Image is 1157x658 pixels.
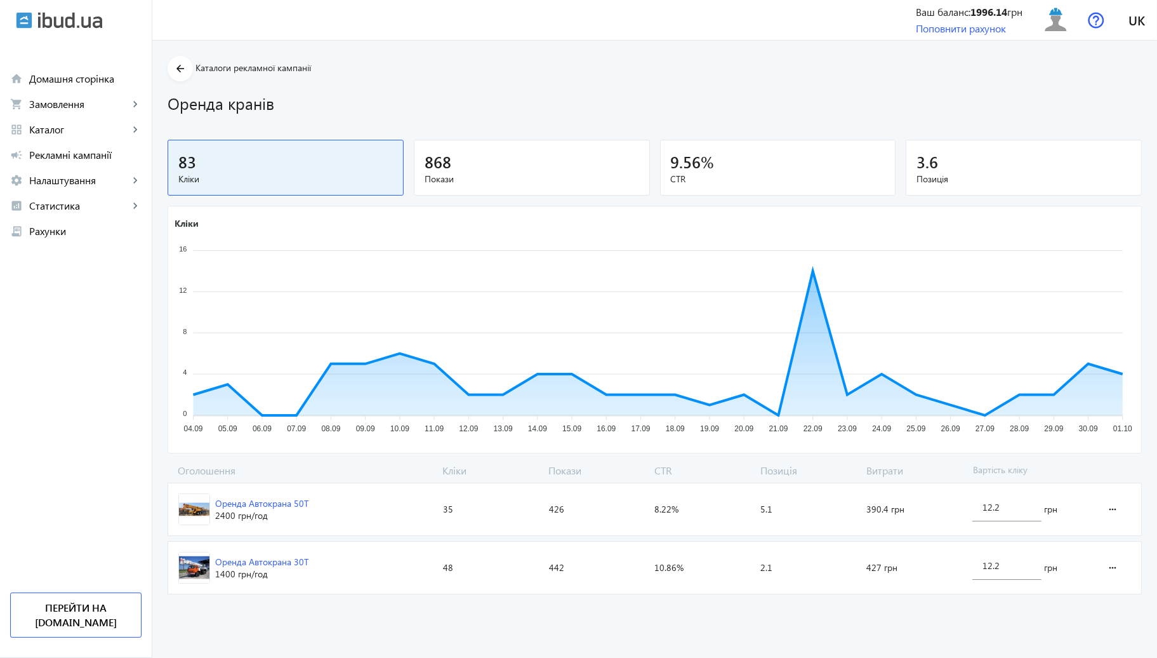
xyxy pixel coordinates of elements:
span: 390.4 грн [866,503,904,516]
tspan: 19.09 [700,424,719,433]
img: 2292067c067a5a93109904022036030-0f6eb16f1e.jpg [179,553,209,583]
text: Кліки [175,218,199,230]
img: help.svg [1088,12,1104,29]
mat-icon: keyboard_arrow_right [129,98,142,111]
mat-icon: more_horiz [1105,494,1120,525]
span: Налаштування [29,174,129,187]
span: 9.56 [671,151,701,172]
tspan: 13.09 [494,424,513,433]
tspan: 07.09 [287,424,306,433]
tspan: 0 [183,410,187,418]
div: Оренда Автокрана 30Т [215,556,308,568]
mat-icon: receipt_long [10,225,23,238]
tspan: 14.09 [528,424,547,433]
span: Каталог [29,123,129,136]
div: 2400 грн /год [215,509,308,522]
mat-icon: campaign [10,149,23,161]
tspan: 25.09 [907,424,926,433]
tspan: 12.09 [459,424,478,433]
span: 5.1 [760,503,772,516]
mat-icon: keyboard_arrow_right [129,199,142,212]
mat-icon: grid_view [10,123,23,136]
span: 442 [549,561,564,574]
tspan: 08.09 [321,424,340,433]
tspan: 20.09 [734,424,753,433]
tspan: 23.09 [838,424,857,433]
span: 35 [443,503,453,516]
span: Рахунки [29,225,142,238]
div: Ваш баланс: грн [916,5,1022,19]
span: Кліки [437,464,543,478]
h1: Оренда кранів [168,92,1142,114]
mat-icon: shopping_cart [10,98,23,111]
span: 8.22% [654,503,678,516]
span: грн [1044,561,1057,574]
tspan: 18.09 [666,424,685,433]
mat-icon: settings [10,174,23,187]
span: uk [1128,12,1145,28]
tspan: 4 [183,369,187,377]
span: 426 [549,503,564,516]
tspan: 22.09 [803,424,823,433]
tspan: 26.09 [941,424,960,433]
span: Позиція [916,173,1131,185]
span: Покази [425,173,639,185]
mat-icon: more_horiz [1105,553,1120,583]
tspan: 28.09 [1010,424,1029,433]
span: 868 [425,151,451,172]
span: Покази [543,464,649,478]
tspan: 27.09 [975,424,995,433]
mat-icon: keyboard_arrow_right [129,123,142,136]
div: 1400 грн /год [215,568,308,581]
span: 48 [443,561,453,574]
tspan: 10.09 [390,424,409,433]
b: 1996.14 [970,5,1007,18]
span: Рекламні кампанії [29,149,142,161]
a: Перейти на [DOMAIN_NAME] [10,593,142,638]
span: 2.1 [760,561,772,574]
a: Поповнити рахунок [916,22,1006,35]
div: Оренда Автокрана 50Т [215,497,308,510]
tspan: 8 [183,328,187,335]
span: Домашня сторінка [29,72,142,85]
span: Витрати [862,464,968,478]
span: Позиція [756,464,862,478]
tspan: 24.09 [872,424,891,433]
tspan: 06.09 [253,424,272,433]
mat-icon: arrow_back [173,61,188,77]
mat-icon: home [10,72,23,85]
tspan: 21.09 [769,424,788,433]
span: 427 грн [866,561,897,574]
span: 83 [178,151,196,172]
tspan: 30.09 [1079,424,1098,433]
span: Каталоги рекламної кампанії [195,62,311,74]
span: Статистика [29,199,129,212]
img: ibud.svg [16,12,32,29]
span: CTR [649,464,755,478]
tspan: 17.09 [631,424,651,433]
tspan: 01.10 [1113,424,1132,433]
tspan: 09.09 [356,424,375,433]
tspan: 16.09 [597,424,616,433]
mat-icon: keyboard_arrow_right [129,174,142,187]
span: % [701,151,715,172]
span: 3.6 [916,151,938,172]
img: user.svg [1041,6,1070,34]
span: Замовлення [29,98,129,111]
tspan: 29.09 [1044,424,1063,433]
img: ibud_text.svg [38,12,102,29]
tspan: 12 [179,286,187,294]
span: 10.86% [654,561,684,574]
tspan: 16 [179,245,187,253]
img: 219506784ce38eda276326679879052-66f39251f5.jpg [179,494,209,525]
tspan: 05.09 [218,424,237,433]
tspan: 04.09 [184,424,203,433]
span: Кліки [178,173,393,185]
tspan: 15.09 [562,424,581,433]
span: Оголошення [168,464,437,478]
span: Вартість кліку [968,464,1093,478]
span: CTR [671,173,885,185]
tspan: 11.09 [425,424,444,433]
mat-icon: analytics [10,199,23,212]
span: грн [1044,503,1057,516]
